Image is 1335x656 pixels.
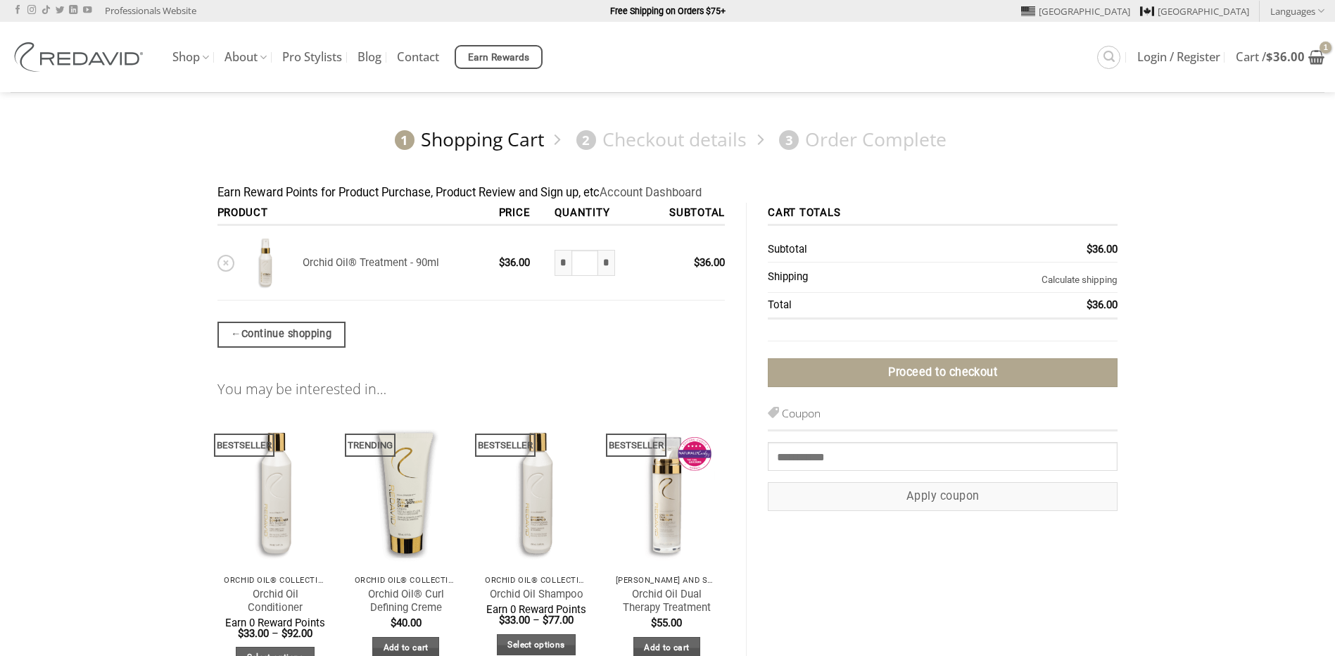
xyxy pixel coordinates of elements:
[468,50,530,65] span: Earn Rewards
[533,614,540,626] span: –
[1087,298,1092,311] span: $
[651,617,657,629] span: $
[499,614,505,626] span: $
[768,203,1118,227] th: Cart totals
[217,255,234,272] a: Remove Orchid Oil® Treatment - 90ml from cart
[217,412,334,568] img: REDAVID Orchid Oil Conditioner
[1266,49,1305,65] bdi: 36.00
[11,42,151,72] img: REDAVID Salon Products | United States
[616,576,719,585] p: [PERSON_NAME] and Shine
[395,130,415,150] span: 1
[1087,298,1118,311] bdi: 36.00
[217,117,1118,163] nav: Checkout steps
[576,130,596,150] span: 2
[1266,49,1273,65] span: $
[27,6,36,15] a: Follow on Instagram
[281,627,287,640] span: $
[1097,46,1120,69] a: Search
[388,127,545,152] a: 1Shopping Cart
[239,236,292,289] img: Orchid Oil® Treatment - 90ml
[768,238,893,263] th: Subtotal
[224,44,267,71] a: About
[69,6,77,15] a: Follow on LinkedIn
[1137,44,1220,70] a: Login / Register
[1042,275,1118,285] a: Calculate shipping
[282,44,342,70] a: Pro Stylists
[13,6,22,15] a: Follow on Facebook
[1087,243,1118,256] bdi: 36.00
[217,184,1118,203] div: Earn Reward Points for Product Purchase, Product Review and Sign up, etc
[490,588,583,601] a: Orchid Oil Shampoo
[355,588,457,615] a: Orchid Oil® Curl Defining Creme
[571,250,597,277] input: Product quantity
[281,627,312,640] bdi: 92.00
[217,380,726,398] h2: You may be interested in…
[497,634,576,656] a: Select options for “Orchid Oil Shampoo”
[1021,1,1130,22] a: [GEOGRAPHIC_DATA]
[172,44,209,71] a: Shop
[391,617,422,629] bdi: 40.00
[42,6,50,15] a: Follow on TikTok
[225,617,325,629] span: Earn 0 Reward Points
[1270,1,1324,21] a: Languages
[217,203,494,227] th: Product
[478,412,595,568] img: REDAVID Orchid Oil Shampoo
[694,256,700,269] span: $
[543,614,574,626] bdi: 77.00
[391,617,396,629] span: $
[1236,51,1305,63] span: Cart /
[600,186,702,199] a: Account Dashboard
[644,203,725,227] th: Subtotal
[651,617,682,629] bdi: 55.00
[555,250,571,277] input: Reduce quantity of Orchid Oil® Treatment - 90ml
[272,627,279,640] span: –
[768,482,1118,511] button: Apply coupon
[231,326,241,342] span: ←
[1140,1,1249,22] a: [GEOGRAPHIC_DATA]
[485,576,588,585] p: Orchid Oil® Collection
[768,263,893,293] th: Shipping
[768,293,893,319] th: Total
[217,322,346,347] a: Continue shopping
[609,412,726,568] img: REDAVID Orchid Oil Dual Therapy ~ Award Winning Curl Care
[486,603,586,616] span: Earn 0 Reward Points
[355,576,457,585] p: Orchid Oil® Collection
[493,203,550,227] th: Price
[238,627,269,640] bdi: 33.00
[598,250,615,277] input: Increase quantity of Orchid Oil® Treatment - 90ml
[358,44,381,70] a: Blog
[499,256,530,269] bdi: 36.00
[1087,243,1092,256] span: $
[1137,51,1220,63] span: Login / Register
[768,405,1118,431] h3: Coupon
[83,6,91,15] a: Follow on YouTube
[397,44,439,70] a: Contact
[768,358,1118,387] a: Proceed to checkout
[224,588,327,615] a: Orchid Oil Conditioner
[224,576,327,585] p: Orchid Oil® Collection
[348,412,464,568] img: REDAVID Orchid Oil Curl Defining Creme
[610,6,726,16] strong: Free Shipping on Orders $75+
[543,614,548,626] span: $
[303,256,439,269] a: Orchid Oil® Treatment - 90ml
[570,127,747,152] a: 2Checkout details
[455,45,543,69] a: Earn Rewards
[56,6,64,15] a: Follow on Twitter
[1236,42,1324,72] a: View cart
[694,256,725,269] bdi: 36.00
[499,614,530,626] bdi: 33.00
[616,588,719,615] a: Orchid Oil Dual Therapy Treatment
[499,256,505,269] span: $
[550,203,644,227] th: Quantity
[238,627,243,640] span: $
